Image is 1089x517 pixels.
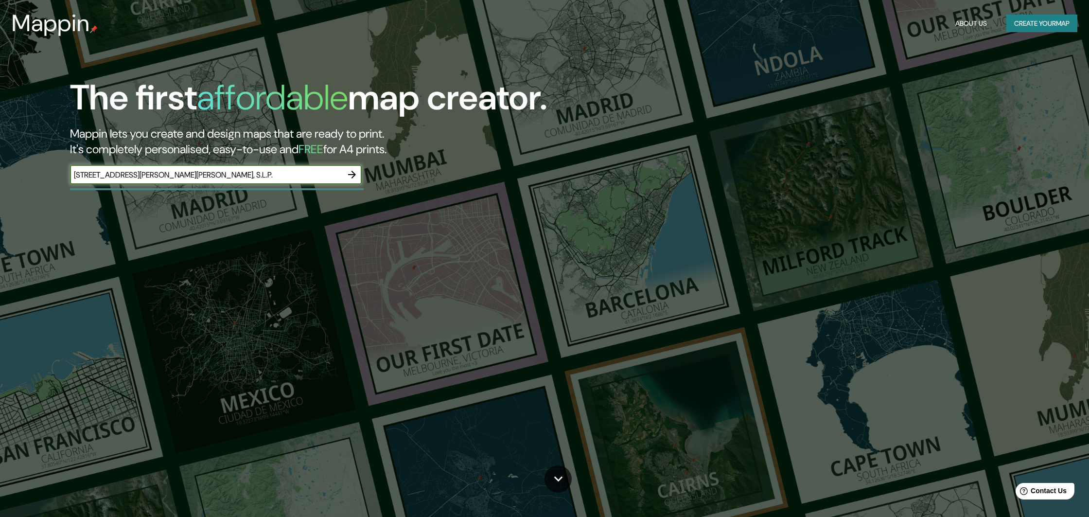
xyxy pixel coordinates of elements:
h1: affordable [197,75,348,120]
input: Choose your favourite place [70,169,342,180]
button: About Us [951,15,991,33]
img: mappin-pin [90,25,98,33]
h2: Mappin lets you create and design maps that are ready to print. It's completely personalised, eas... [70,126,615,157]
button: Create yourmap [1006,15,1077,33]
h3: Mappin [12,10,90,37]
h5: FREE [299,142,323,157]
iframe: Help widget launcher [1002,479,1078,506]
h1: The first map creator. [70,77,547,126]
